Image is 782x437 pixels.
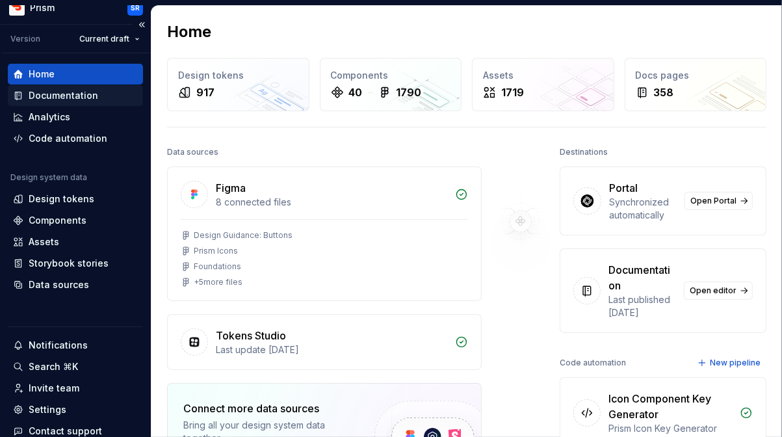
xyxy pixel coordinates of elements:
div: Foundations [194,261,241,272]
div: Notifications [29,339,88,352]
div: Connect more data sources [183,401,352,416]
div: Search ⌘K [29,360,78,373]
div: Invite team [29,382,79,395]
a: Tokens StudioLast update [DATE] [167,314,482,370]
a: Figma8 connected filesDesign Guidance: ButtonsPrism IconsFoundations+5more files [167,166,482,301]
div: Synchronized automatically [609,196,677,222]
div: Icon Component Key Generator [608,391,732,422]
button: Notifications [8,335,143,356]
div: Code automation [29,132,107,145]
div: Last published [DATE] [608,293,676,319]
div: Assets [483,69,603,82]
span: New pipeline [710,358,761,368]
div: Components [331,69,451,82]
a: Open Portal [684,192,753,210]
div: Design tokens [178,69,298,82]
a: Home [8,64,143,85]
div: Documentation [608,262,676,293]
span: Open Portal [690,196,736,206]
button: New pipeline [694,354,766,372]
div: Design tokens [29,192,94,205]
a: Assets1719 [472,58,614,111]
a: Settings [8,399,143,420]
div: 40 [349,85,363,100]
div: Data sources [29,278,89,291]
a: Documentation [8,85,143,106]
h2: Home [167,21,211,42]
div: Figma [216,180,246,196]
div: Version [10,34,40,44]
div: Documentation [29,89,98,102]
div: Docs pages [636,69,756,82]
div: Prism Icon Key Generator [608,422,732,435]
div: SR [131,3,140,13]
a: Docs pages358 [625,58,767,111]
div: Design system data [10,172,87,183]
a: Data sources [8,274,143,295]
div: 917 [196,85,215,100]
a: Code automation [8,128,143,149]
div: 1719 [501,85,524,100]
div: Assets [29,235,59,248]
div: Storybook stories [29,257,109,270]
div: Data sources [167,143,218,161]
div: Analytics [29,111,70,124]
a: Analytics [8,107,143,127]
div: 8 connected files [216,196,447,209]
div: Tokens Studio [216,328,286,343]
a: Open editor [684,282,753,300]
div: + 5 more files [194,277,242,287]
span: Open editor [690,285,736,296]
div: Components [29,214,86,227]
button: Search ⌘K [8,356,143,377]
div: Design Guidance: Buttons [194,230,293,241]
div: Code automation [560,354,626,372]
div: Portal [609,180,638,196]
span: Current draft [79,34,129,44]
div: Settings [29,403,66,416]
div: 1790 [397,85,422,100]
div: Prism Icons [194,246,238,256]
div: Prism [30,1,55,14]
a: Invite team [8,378,143,399]
a: Design tokens [8,189,143,209]
a: Components401790 [320,58,462,111]
div: 358 [654,85,674,100]
div: Last update [DATE] [216,343,447,356]
a: Assets [8,232,143,252]
button: Current draft [73,30,146,48]
button: Collapse sidebar [133,16,151,34]
a: Storybook stories [8,253,143,274]
a: Components [8,210,143,231]
div: Destinations [560,143,608,161]
a: Design tokens917 [167,58,309,111]
div: Home [29,68,55,81]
